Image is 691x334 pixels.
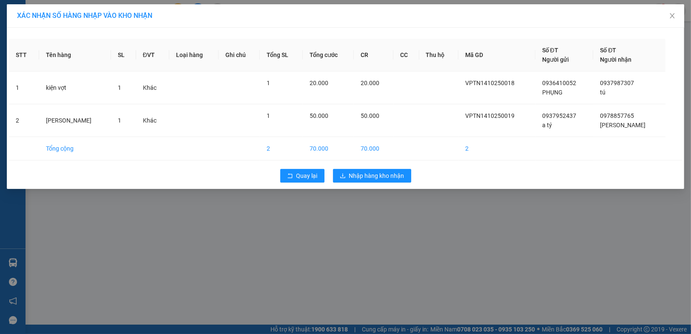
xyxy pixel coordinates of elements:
span: [PERSON_NAME] [600,122,646,128]
th: CR [354,39,393,71]
span: 20.000 [361,80,379,86]
th: Loại hàng [169,39,219,71]
td: Tổng cộng [39,137,111,160]
span: VPTN1410250019 [465,112,515,119]
th: Tổng cước [303,39,354,71]
td: kiện vợt [39,71,111,104]
span: rollback [287,173,293,180]
span: 1 [267,112,270,119]
td: Khác [136,104,169,137]
td: 2 [458,137,535,160]
span: a tý [542,122,552,128]
span: 0978857765 [600,112,634,119]
span: 0936410052 [542,80,576,86]
b: GỬI : PV Trảng Bàng [11,62,117,76]
td: 70.000 [354,137,393,160]
th: Mã GD [458,39,535,71]
td: Khác [136,71,169,104]
th: Ghi chú [219,39,260,71]
span: 1 [118,117,121,124]
td: 2 [260,137,303,160]
td: 2 [9,104,39,137]
span: VPTN1410250018 [465,80,515,86]
th: Tổng SL [260,39,303,71]
span: XÁC NHẬN SỐ HÀNG NHẬP VÀO KHO NHẬN [17,11,152,20]
span: Số ĐT [542,47,558,54]
span: Người nhận [600,56,631,63]
th: Tên hàng [39,39,111,71]
span: Nhập hàng kho nhận [349,171,404,180]
th: CC [393,39,419,71]
button: rollbackQuay lại [280,169,324,183]
button: downloadNhập hàng kho nhận [333,169,411,183]
span: 1 [118,84,121,91]
span: PHỤNG [542,89,563,96]
td: 70.000 [303,137,354,160]
span: Người gửi [542,56,569,63]
th: SL [111,39,136,71]
span: close [669,12,676,19]
span: 50.000 [310,112,328,119]
button: Close [660,4,684,28]
th: STT [9,39,39,71]
span: 0937987307 [600,80,634,86]
li: [STREET_ADDRESS][PERSON_NAME]. [GEOGRAPHIC_DATA], Tỉnh [GEOGRAPHIC_DATA] [80,21,355,31]
th: Thu hộ [419,39,459,71]
span: 50.000 [361,112,379,119]
li: Hotline: 1900 8153 [80,31,355,42]
span: 1 [267,80,270,86]
span: 20.000 [310,80,328,86]
span: 0937952437 [542,112,576,119]
th: ĐVT [136,39,169,71]
td: [PERSON_NAME] [39,104,111,137]
span: download [340,173,346,180]
span: Quay lại [296,171,318,180]
span: Số ĐT [600,47,616,54]
img: logo.jpg [11,11,53,53]
span: tú [600,89,606,96]
td: 1 [9,71,39,104]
